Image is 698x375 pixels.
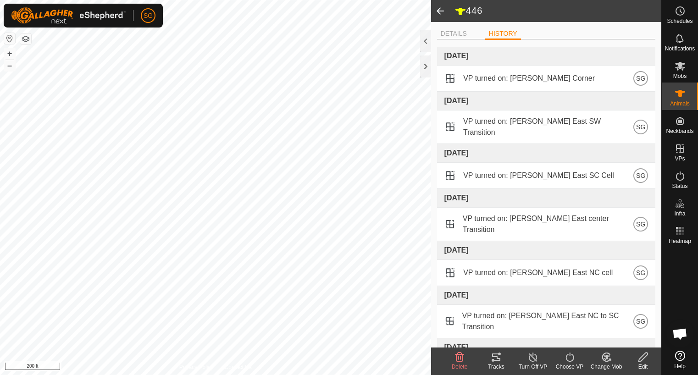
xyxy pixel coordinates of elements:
button: – [4,60,15,71]
span: VP turned on: [PERSON_NAME] East NC cell [463,267,613,278]
span: [DATE] [444,291,469,299]
button: + [4,48,15,59]
button: Reset Map [4,33,15,44]
span: [DATE] [444,194,469,202]
span: Infra [674,211,685,216]
div: Edit [625,363,661,371]
span: Neckbands [666,128,693,134]
span: SG [636,268,645,278]
span: [DATE] [444,97,469,105]
img: Gallagher Logo [11,7,126,24]
span: VP turned on: [PERSON_NAME] East SC Cell [463,170,614,181]
span: VP turned on: [PERSON_NAME] East SW Transition [463,116,633,138]
span: SG [636,73,645,83]
a: Help [662,347,698,373]
span: VP turned on: [PERSON_NAME] East center Transition [463,213,633,235]
span: SG [636,122,645,132]
h2: 446 [455,5,661,17]
a: Open chat [666,320,694,347]
span: [DATE] [444,52,469,60]
li: HISTORY [485,29,521,40]
span: Schedules [667,18,692,24]
span: Delete [452,364,468,370]
a: Contact Us [225,363,252,371]
li: DETAILS [437,29,471,39]
span: VPs [675,156,685,161]
span: Help [674,364,686,369]
div: Change Mob [588,363,625,371]
span: SG [144,11,153,21]
span: SG [636,171,645,181]
span: VP turned on: [PERSON_NAME] East NC to SC Transition [462,310,634,332]
button: Map Layers [20,33,31,44]
span: SG [636,219,645,229]
span: VP turned on: [PERSON_NAME] Corner [463,73,595,84]
span: [DATE] [444,343,469,351]
div: Tracks [478,363,515,371]
span: Animals [670,101,690,106]
span: Mobs [673,73,687,79]
a: Privacy Policy [179,363,214,371]
span: SG [636,316,645,326]
span: [DATE] [444,246,469,254]
span: [DATE] [444,149,469,157]
span: Heatmap [669,238,691,244]
div: Turn Off VP [515,363,551,371]
div: Choose VP [551,363,588,371]
span: Notifications [665,46,695,51]
span: Status [672,183,687,189]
